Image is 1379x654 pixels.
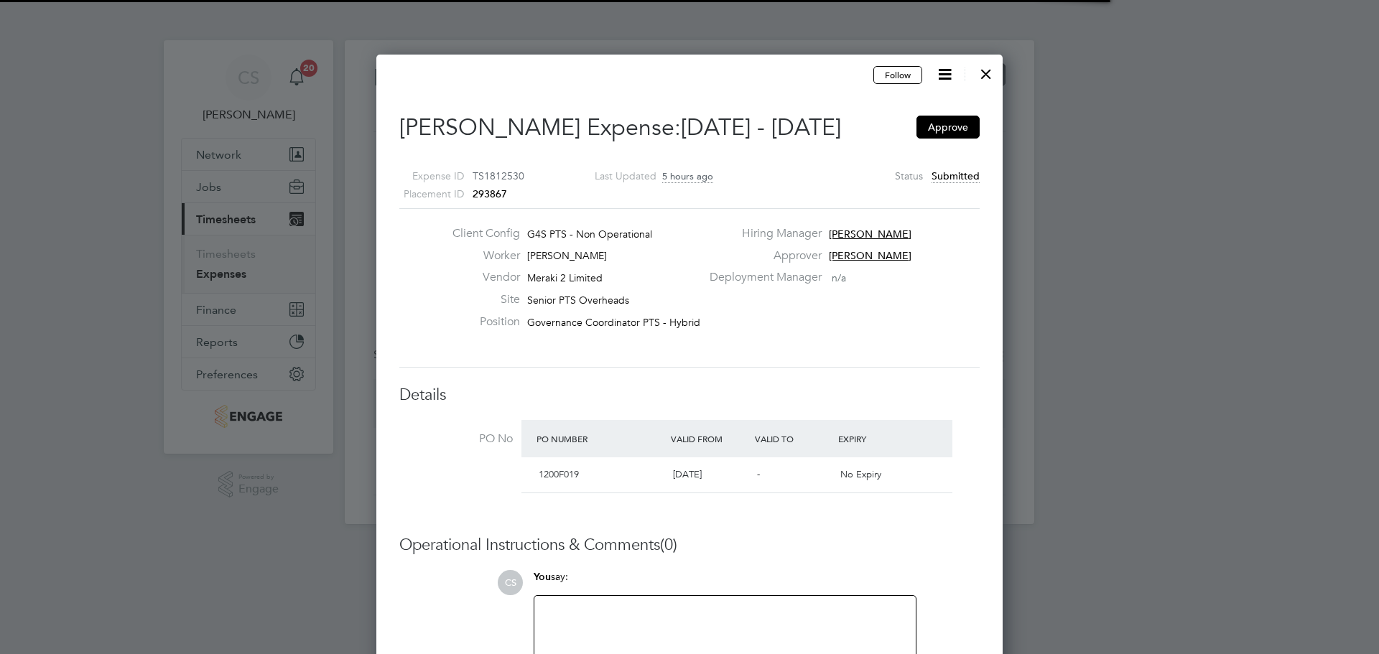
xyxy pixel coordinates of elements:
[832,271,846,284] span: n/a
[527,271,603,284] span: Meraki 2 Limited
[667,426,751,452] div: Valid From
[673,468,702,480] span: [DATE]
[441,292,520,307] label: Site
[829,249,911,262] span: [PERSON_NAME]
[399,385,980,406] h3: Details
[527,228,652,240] span: G4S PTS - Non Operational
[399,113,980,143] h2: [PERSON_NAME] Expense:
[498,570,523,595] span: CS
[441,270,520,285] label: Vendor
[441,226,520,241] label: Client Config
[527,249,607,262] span: [PERSON_NAME]
[527,294,629,307] span: Senior PTS Overheads
[701,226,822,241] label: Hiring Manager
[751,426,835,452] div: Valid To
[932,169,980,183] span: Submitted
[539,468,579,480] span: 1200F019
[574,167,656,185] label: Last Updated
[840,468,881,480] span: No Expiry
[399,535,980,556] h3: Operational Instructions & Comments
[829,228,911,240] span: [PERSON_NAME]
[473,187,507,200] span: 293867
[381,167,464,185] label: Expense ID
[660,535,677,554] span: (0)
[757,468,760,480] span: -
[662,170,713,183] span: 5 hours ago
[441,314,520,330] label: Position
[895,167,923,185] label: Status
[533,426,667,452] div: PO Number
[399,431,513,447] label: PO No
[701,248,822,263] label: Approver
[835,426,919,452] div: Expiry
[873,66,922,85] button: Follow
[441,248,520,263] label: Worker
[534,571,551,583] span: You
[381,185,464,203] label: Placement ID
[916,116,980,139] button: Approve
[701,270,822,285] label: Deployment Manager
[534,570,916,595] div: say:
[681,113,841,141] span: [DATE] - [DATE]
[473,169,524,182] span: TS1812530
[527,316,700,329] span: Governance Coordinator PTS - Hybrid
